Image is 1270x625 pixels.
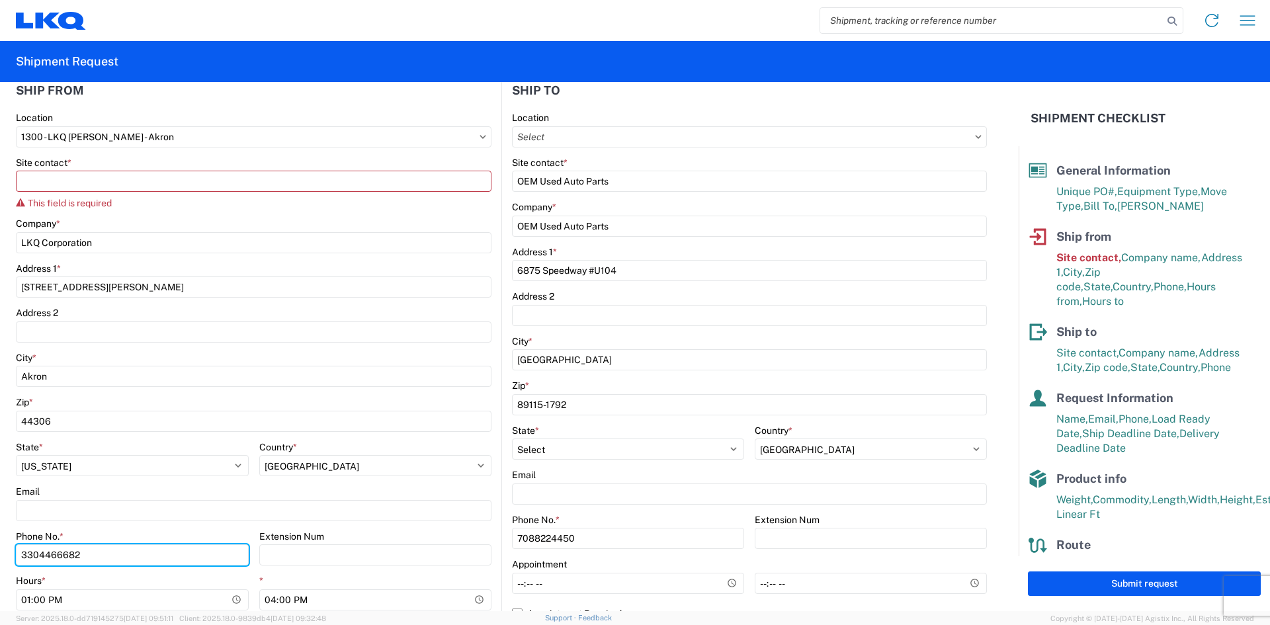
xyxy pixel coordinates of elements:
span: Country, [1113,280,1154,293]
a: Support [545,614,578,622]
span: Server: 2025.18.0-dd719145275 [16,614,173,622]
label: Company [16,218,60,229]
label: Address 2 [16,307,58,319]
span: Width, [1188,493,1220,506]
span: Phone, [1154,280,1187,293]
label: Email [512,469,536,481]
span: Country, [1160,361,1201,374]
span: City, [1063,266,1085,278]
span: Email, [1088,413,1119,425]
label: Address 1 [512,246,557,258]
span: [DATE] 09:32:48 [271,614,326,622]
span: Bill To, [1083,200,1117,212]
label: State [512,425,539,437]
label: Phone No. [512,514,560,526]
label: Country [755,425,792,437]
span: Copyright © [DATE]-[DATE] Agistix Inc., All Rights Reserved [1050,612,1254,624]
label: Appointment [512,558,567,570]
label: Country [259,441,297,453]
label: State [16,441,43,453]
h2: Ship to [512,84,560,97]
span: City, [1063,361,1085,374]
label: Site contact [16,157,71,169]
h2: Shipment Checklist [1031,110,1165,126]
span: State, [1130,361,1160,374]
span: Equipment Type, [1117,185,1201,198]
label: Address 1 [16,263,61,274]
span: Client: 2025.18.0-9839db4 [179,614,326,622]
label: Phone No. [16,530,63,542]
label: Location [16,112,53,124]
input: Select [512,126,987,147]
span: Hours to [1082,295,1124,308]
span: Commodity, [1093,493,1152,506]
button: Submit request [1028,571,1261,596]
input: Select [16,126,491,147]
span: Ship Deadline Date, [1082,427,1179,440]
label: Appointment Required [512,603,987,624]
span: Height, [1220,493,1255,506]
label: Extension Num [259,530,324,542]
label: Zip [16,396,33,408]
h2: Ship from [16,84,84,97]
span: Ship from [1056,229,1111,243]
span: Route [1056,538,1091,552]
label: Hours [16,575,46,587]
label: Address 2 [512,290,554,302]
span: [PERSON_NAME] [1117,200,1204,212]
span: Length, [1152,493,1188,506]
span: Phone, [1119,413,1152,425]
span: Request Information [1056,391,1173,405]
label: Extension Num [755,514,820,526]
label: Company [512,201,556,213]
span: State, [1083,280,1113,293]
span: Site contact, [1056,347,1119,359]
label: Email [16,485,40,497]
label: Location [512,112,549,124]
span: Company name, [1121,251,1201,264]
span: Product info [1056,472,1126,485]
span: Unique PO#, [1056,185,1117,198]
span: [DATE] 09:51:11 [124,614,173,622]
a: Feedback [578,614,612,622]
label: City [16,352,36,364]
span: Ship to [1056,325,1097,339]
label: Zip [512,380,529,392]
span: General Information [1056,163,1171,177]
span: Weight, [1056,493,1093,506]
label: Site contact [512,157,568,169]
span: Site contact, [1056,251,1121,264]
span: Phone [1201,361,1231,374]
span: This field is required [28,198,112,208]
span: Zip code, [1085,361,1130,374]
h2: Shipment Request [16,54,118,69]
label: City [512,335,532,347]
span: Company name, [1119,347,1199,359]
span: Name, [1056,413,1088,425]
input: Shipment, tracking or reference number [820,8,1163,33]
